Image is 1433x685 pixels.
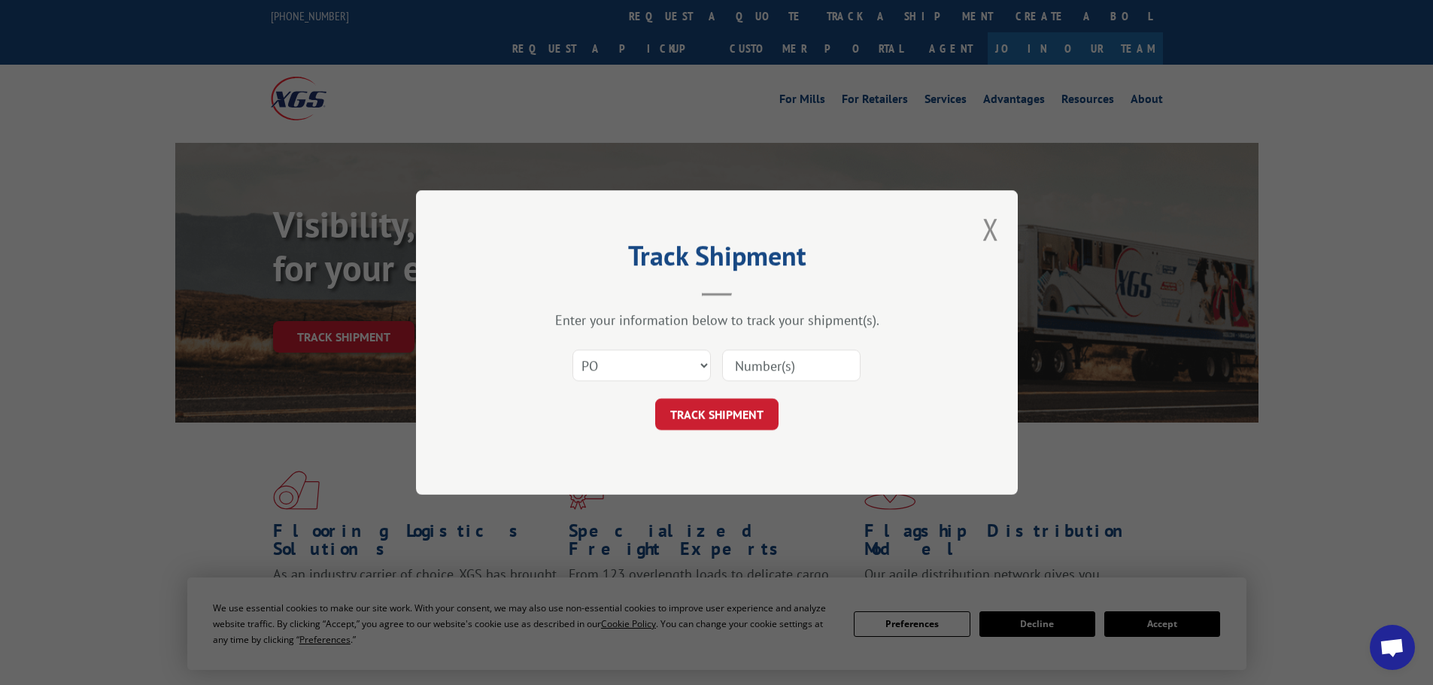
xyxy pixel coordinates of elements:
div: Open chat [1370,625,1415,670]
h2: Track Shipment [491,245,943,274]
button: TRACK SHIPMENT [655,399,779,430]
button: Close modal [982,209,999,249]
div: Enter your information below to track your shipment(s). [491,311,943,329]
input: Number(s) [722,350,861,381]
